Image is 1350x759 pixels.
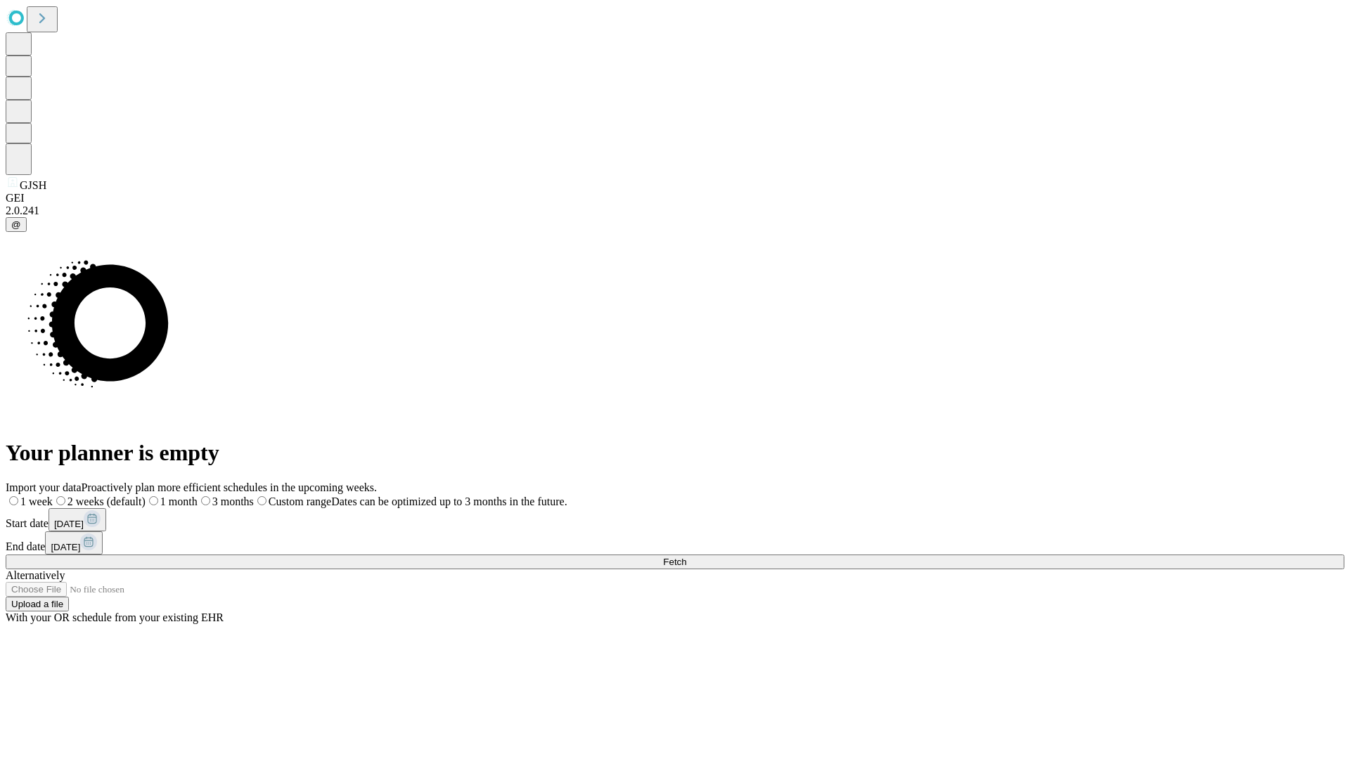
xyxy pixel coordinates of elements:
span: Fetch [663,557,686,567]
div: 2.0.241 [6,205,1344,217]
input: 1 week [9,496,18,505]
div: Start date [6,508,1344,531]
input: Custom rangeDates can be optimized up to 3 months in the future. [257,496,266,505]
span: Custom range [269,495,331,507]
span: With your OR schedule from your existing EHR [6,611,224,623]
span: GJSH [20,179,46,191]
input: 1 month [149,496,158,505]
span: @ [11,219,21,230]
input: 2 weeks (default) [56,496,65,505]
span: Proactively plan more efficient schedules in the upcoming weeks. [82,481,377,493]
span: 1 month [160,495,198,507]
div: GEI [6,192,1344,205]
span: 3 months [212,495,254,507]
button: @ [6,217,27,232]
span: [DATE] [54,519,84,529]
input: 3 months [201,496,210,505]
button: Upload a file [6,597,69,611]
span: Dates can be optimized up to 3 months in the future. [331,495,567,507]
span: 1 week [20,495,53,507]
button: Fetch [6,554,1344,569]
h1: Your planner is empty [6,440,1344,466]
span: [DATE] [51,542,80,552]
span: Alternatively [6,569,65,581]
button: [DATE] [49,508,106,531]
div: End date [6,531,1344,554]
span: 2 weeks (default) [67,495,146,507]
button: [DATE] [45,531,103,554]
span: Import your data [6,481,82,493]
